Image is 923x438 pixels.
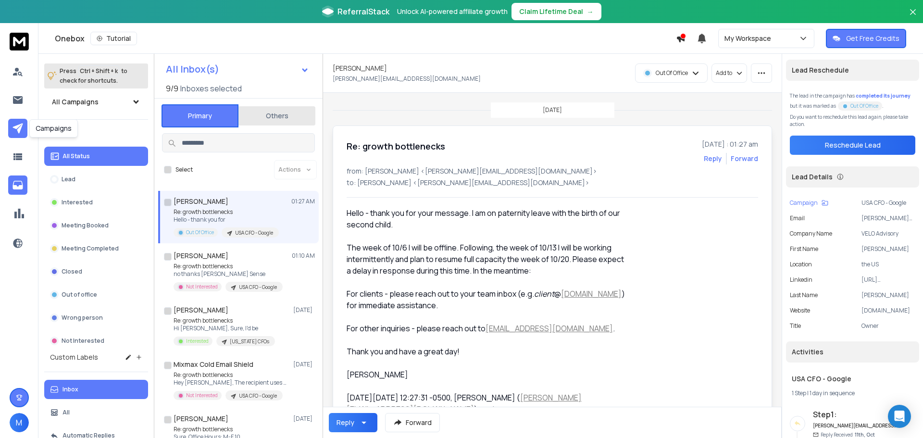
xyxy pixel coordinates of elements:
p: [DATE] [543,106,562,114]
button: Close banner [907,6,919,29]
p: Closed [62,268,82,275]
p: 01:27 AM [291,198,315,205]
h1: [PERSON_NAME] [174,305,228,315]
em: client [534,288,554,299]
span: Ctrl + Shift + k [78,65,119,76]
h6: [PERSON_NAME][EMAIL_ADDRESS][DOMAIN_NAME] [813,422,897,429]
p: Meeting Completed [62,245,119,252]
button: Wrong person [44,308,148,327]
p: the US [861,261,915,268]
p: location [790,261,812,268]
p: [PERSON_NAME][EMAIL_ADDRESS][DOMAIN_NAME] [333,75,481,83]
button: Reply [704,154,722,163]
p: Last Name [790,291,818,299]
h1: [PERSON_NAME] [333,63,387,73]
p: [PERSON_NAME][EMAIL_ADDRESS][DOMAIN_NAME] [861,214,915,222]
p: USA CFO - Google [861,199,915,207]
button: Out of office [44,285,148,304]
p: Re: growth bottlenecks [174,263,283,270]
button: Closed [44,262,148,281]
p: Out of office [62,291,97,299]
p: My Workspace [724,34,775,43]
button: Campaign [790,199,828,207]
button: Meeting Booked [44,216,148,235]
p: [DATE] [293,306,315,314]
p: Re: growth bottlenecks [174,371,289,379]
button: Others [238,105,315,126]
p: Out Of Office [850,102,878,110]
p: Out Of Office [656,69,688,77]
p: 01:10 AM [292,252,315,260]
button: Primary [162,104,238,127]
p: Unlock AI-powered affiliate growth [397,7,508,16]
a: [EMAIL_ADDRESS][DOMAIN_NAME] [486,323,613,334]
p: Hello - thank you for [174,216,279,224]
span: 1 Step [792,389,806,397]
p: from: [PERSON_NAME] <[PERSON_NAME][EMAIL_ADDRESS][DOMAIN_NAME]> [347,166,758,176]
p: Lead Reschedule [792,65,849,75]
p: Hey [PERSON_NAME], The recipient uses Mixmax [174,379,289,387]
p: [DATE] [293,415,315,423]
p: Lead Details [792,172,833,182]
p: Hi [PERSON_NAME], Sure, I'd be [174,325,275,332]
p: Email [790,214,805,222]
h6: Step 1 : [813,409,897,420]
h1: Re: growth bottlenecks [347,139,445,153]
p: Re: growth bottlenecks [174,208,279,216]
span: 1 day in sequence [810,389,855,397]
p: [PERSON_NAME] [861,291,915,299]
button: Meeting Completed [44,239,148,258]
p: VELO Advisory [861,230,915,238]
div: Hello - thank you for your message. I am on paternity leave with the birth of our second child. [347,207,627,230]
button: M [10,413,29,432]
p: to: [PERSON_NAME] <[PERSON_NAME][EMAIL_ADDRESS][DOMAIN_NAME]> [347,178,758,188]
div: | [792,389,913,397]
p: title [790,322,801,330]
button: All Status [44,147,148,166]
button: Lead [44,170,148,189]
p: no thanks [PERSON_NAME] Sense [174,270,283,278]
h1: USA CFO - Google [792,374,913,384]
button: Claim Lifetime Deal→ [511,3,601,20]
div: For other inquiries - please reach out to . [347,323,627,334]
h1: All Inbox(s) [166,64,219,74]
div: Forward [731,154,758,163]
p: Company Name [790,230,832,238]
p: Lead [62,175,75,183]
p: Interested [62,199,93,206]
p: Do you want to reschedule this lead again, please take action. [790,113,915,128]
span: 11th, Oct [855,431,875,438]
p: Add to [716,69,732,77]
span: completed its journey [856,92,911,99]
button: Reply [329,413,377,432]
p: Not Interested [62,337,104,345]
button: Reschedule Lead [790,136,915,155]
p: linkedin [790,276,812,284]
button: Get Free Credits [826,29,906,48]
p: [DATE] : 01:27 am [702,139,758,149]
p: All [62,409,70,416]
p: [US_STATE] CFOs [230,338,269,345]
p: Re: growth bottlenecks [174,425,274,433]
p: Meeting Booked [62,222,109,229]
p: [URL][DOMAIN_NAME][PERSON_NAME] [861,276,915,284]
p: Not Interested [186,392,218,399]
p: Out Of Office [186,229,214,236]
p: Campaign [790,199,818,207]
span: 9 / 9 [166,83,178,94]
div: Open Intercom Messenger [888,405,911,428]
label: Select [175,166,193,174]
p: website [790,307,810,314]
p: USA CFO - Google [235,229,273,237]
span: → [587,7,594,16]
h1: Mixmax Cold Email Shield [174,360,253,369]
p: Re: growth bottlenecks [174,317,275,325]
div: Onebox [55,32,676,45]
h3: Filters [44,127,148,141]
button: All [44,403,148,422]
p: Not Interested [186,283,218,290]
div: For clients - please reach out to your team inbox (e.g. @ ) for immediate assistance. [347,288,627,311]
h3: Custom Labels [50,352,98,362]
